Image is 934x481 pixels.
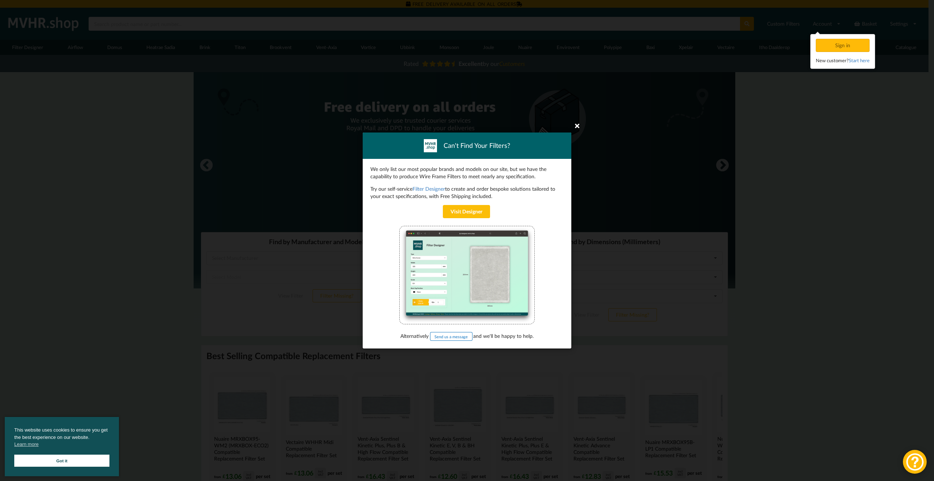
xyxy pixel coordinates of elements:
[259,48,267,95] div: OR
[14,455,109,467] a: Got it cookie
[11,23,57,29] div: Select Manufacturer
[407,76,456,89] button: Filter Missing?
[302,5,522,14] h3: Find by Dimensions (Millimeters)
[14,426,109,450] span: This website uses cookies to ensure you get the best experience on our website.
[443,205,490,218] a: Visit Designer
[307,42,316,48] div: 540
[14,441,38,448] a: cookies - Learn more
[412,186,445,192] a: Filter Designer
[112,57,160,70] button: Filter Missing?
[430,332,472,341] button: Send us a message
[816,57,870,64] div: New customer?
[307,61,336,67] div: Select Model
[816,42,871,48] a: Sign in
[424,139,437,152] img: mvhr-inverted.png
[228,100,299,108] button: Can't find what you're looking for?
[399,226,535,324] img: MVHR.shop-Wire-Frame-Fan-Coil-Filter-Designer.png
[5,417,119,476] div: cookieconsent
[444,141,510,150] span: Can't Find Your Filters?
[233,102,295,107] b: Can't find what you're looking for?
[816,39,870,52] div: Sign in
[370,185,564,200] p: Try our self-service to create and order bespoke solutions tailored to your exact specifications,...
[307,23,316,29] div: 180
[370,332,564,341] p: Alternatively and we'll be happy to help.
[849,57,870,63] a: Start here
[5,5,225,14] h3: Find by Manufacturer and Model
[370,165,564,180] p: We only list our most popular brands and models on our site, but we have the capability to produc...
